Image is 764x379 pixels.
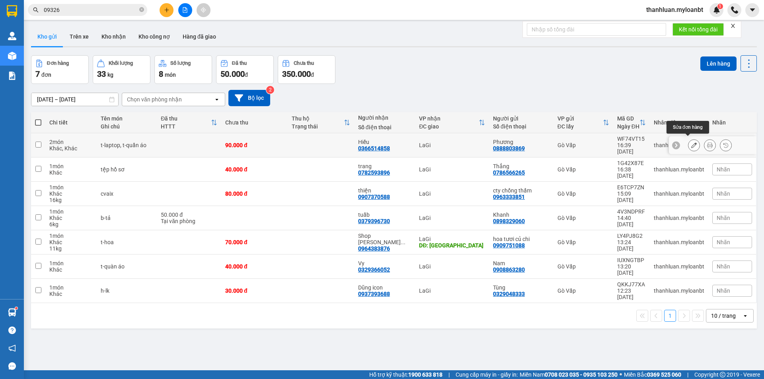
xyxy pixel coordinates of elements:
span: 1 [719,4,721,9]
div: Người nhận [358,115,411,121]
div: 6 kg [49,221,93,227]
div: Tên món [101,115,153,122]
div: thanhluan.myloanbt [654,190,704,197]
div: b-tả [101,215,153,221]
div: Gò Vấp [557,288,609,294]
div: Khác [49,215,93,221]
div: 12:23 [DATE] [617,288,646,300]
div: Nhãn [712,119,752,126]
div: LaGi [419,236,485,242]
span: Miền Nam [520,370,618,379]
div: Gò Vấp [557,190,609,197]
div: Khối lượng [109,60,133,66]
div: 1 món [49,284,93,291]
div: 0329366052 [358,266,390,273]
div: 50.000 đ [161,212,217,218]
div: 13:20 [DATE] [617,263,646,276]
div: cty chống thấm [493,187,550,194]
div: Khác [49,266,93,273]
div: Ngày ĐH [617,123,639,130]
div: Khác [49,291,93,297]
div: trang [358,163,411,169]
span: 50.000 [220,69,245,79]
div: 16:39 [DATE] [617,142,646,155]
div: Số lượng [170,60,191,66]
span: close [730,23,736,29]
button: Trên xe [63,27,95,46]
span: search [33,7,39,13]
div: Gò Vấp [557,263,609,270]
span: Kết nối tổng đài [679,25,717,34]
img: logo-vxr [7,5,17,17]
img: solution-icon [8,72,16,80]
div: thanhluan.myloanbt [654,288,704,294]
div: Mã GD [617,115,639,122]
span: notification [8,344,16,352]
div: Chọn văn phòng nhận [127,95,182,103]
span: kg [107,72,113,78]
div: LaGi [419,190,485,197]
div: Trạng thái [292,123,344,130]
sup: 2 [266,86,274,94]
span: 0968278298 [3,36,39,44]
span: copyright [720,372,725,377]
span: caret-down [749,6,756,14]
div: hoa tươi củ chi [493,236,550,242]
div: Đã thu [161,115,211,122]
strong: 1900 633 818 [408,371,442,378]
button: file-add [178,3,192,17]
div: Khác [49,239,93,245]
div: Shop Hoa Thanh Xuân [358,233,411,245]
div: Gò Vấp [557,215,609,221]
div: LaGi [419,215,485,221]
button: Kho nhận [95,27,132,46]
div: 0786566265 [493,169,525,176]
button: Hàng đã giao [176,27,222,46]
div: Phương [493,139,550,145]
th: Toggle SortBy [613,112,650,133]
div: 1G42X87E [617,160,646,166]
div: LaGi [419,142,485,148]
span: Nhãn [717,288,730,294]
span: đơn [41,72,51,78]
div: Nhân viên [654,119,704,126]
div: Ghi chú [101,123,153,130]
div: Sửa đơn hàng [688,139,700,151]
div: 40.000 đ [225,166,284,173]
div: 1 món [49,208,93,215]
button: 1 [664,310,676,322]
sup: 1 [717,4,723,9]
div: Người gửi [493,115,550,122]
span: Nhãn [717,166,730,173]
div: Số điện thoại [358,124,411,130]
div: 1 món [49,163,93,169]
button: Khối lượng33kg [93,55,150,84]
div: 80.000 đ [225,190,284,197]
div: Khác [49,169,93,176]
img: warehouse-icon [8,308,16,317]
div: DĐ: chợ tân an [419,242,485,249]
button: caret-down [745,3,759,17]
div: t-laptop, t-quần áo [101,142,153,148]
div: 14:40 [DATE] [617,215,646,227]
div: Dũng icon [358,284,411,291]
div: 0898329060 [493,218,525,224]
span: 1G42X87E [77,4,113,13]
div: Đơn hàng [47,60,69,66]
button: aim [197,3,210,17]
div: tệp hồ sơ [101,166,153,173]
div: QKKJ77XA [617,281,646,288]
div: thanhluan.myloanbt [654,263,704,270]
div: Chi tiết [49,119,93,126]
input: Tìm tên, số ĐT hoặc mã đơn [44,6,138,14]
div: HTTT [161,123,211,130]
div: 15:09 [DATE] [617,190,646,203]
span: Gò Vấp [83,51,107,59]
div: cvaix [101,190,153,197]
div: 90.000 đ [225,142,284,148]
div: LaGi [419,166,485,173]
div: 0937393688 [358,291,390,297]
div: t-quàn áo [101,263,153,270]
div: Vy [358,260,411,266]
span: đ [311,72,314,78]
